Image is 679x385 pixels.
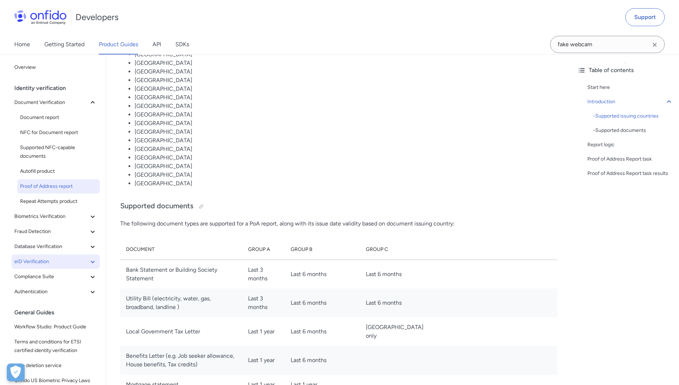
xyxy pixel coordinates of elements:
h3: Supported documents [120,201,557,212]
th: Document [120,239,242,260]
a: NFC for Document report [17,125,100,140]
span: Fraud Detection [14,227,88,236]
li: [GEOGRAPHIC_DATA] [135,128,557,136]
div: Cookie Preferences [7,363,25,381]
a: Workflow Studio: Product Guide [11,320,100,334]
li: [GEOGRAPHIC_DATA] [135,179,557,188]
td: Last 3 months [242,260,285,289]
h1: Developers [76,11,118,23]
div: Table of contents [577,66,673,75]
a: Proof of Address Report task results [587,169,673,178]
a: Product Guides [99,34,138,54]
li: [GEOGRAPHIC_DATA] [135,153,557,162]
li: [GEOGRAPHIC_DATA] [135,162,557,171]
button: Authentication [11,285,100,299]
li: [GEOGRAPHIC_DATA] [135,59,557,67]
th: Group A [242,239,285,260]
span: Overview [14,63,97,72]
button: eID Verification [11,255,100,269]
a: Proof of Address Report task [587,155,673,163]
span: Document report [20,113,97,122]
button: Document Verification [11,95,100,110]
th: Group C [360,239,435,260]
a: -Supported issuing countries [593,112,673,120]
span: Repeat Attempts product [20,197,97,206]
div: Identity verification [14,81,103,95]
li: [GEOGRAPHIC_DATA] [135,171,557,179]
td: Last 1 year [242,317,285,346]
li: [GEOGRAPHIC_DATA] [135,85,557,93]
th: Group B [285,239,360,260]
button: Fraud Detection [11,224,100,239]
p: The following document types are supported for a PoA report, along with its issue date validity b... [120,219,557,228]
svg: Clear search field button [650,41,659,49]
button: Biometrics Verification [11,209,100,224]
input: Onfido search input field [550,36,665,53]
li: [GEOGRAPHIC_DATA] [135,119,557,128]
a: Introduction [587,98,673,106]
a: Repeat Attempts product [17,194,100,209]
span: Database Verification [14,242,88,251]
a: Data deletion service [11,358,100,373]
td: Last 6 months [285,260,360,289]
td: Last 3 months [242,289,285,317]
li: [GEOGRAPHIC_DATA] [135,110,557,119]
span: eID Verification [14,257,88,266]
span: Autofill product [20,167,97,176]
td: Last 6 months [285,289,360,317]
a: Getting Started [44,34,84,54]
div: General Guides [14,305,103,320]
td: Last 1 year [242,346,285,375]
button: Database Verification [11,239,100,254]
button: Compliance Suite [11,270,100,284]
a: Terms and conditions for ETSI certified identity verification [11,335,100,358]
div: - Supported issuing countries [593,112,673,120]
img: Onfido Logo [14,10,67,24]
span: NFC for Document report [20,128,97,137]
span: Workflow Studio: Product Guide [14,323,97,331]
span: Terms and conditions for ETSI certified identity verification [14,338,97,355]
li: [GEOGRAPHIC_DATA] [135,145,557,153]
a: Overview [11,60,100,75]
td: Last 6 months [285,317,360,346]
button: Open Preferences [7,363,25,381]
span: Compliance Suite [14,272,88,281]
a: SDKs [175,34,189,54]
td: Last 6 months [360,260,435,289]
a: Start here [587,83,673,92]
li: [GEOGRAPHIC_DATA] [135,67,557,76]
li: [GEOGRAPHIC_DATA] [135,136,557,145]
span: Biometrics Verification [14,212,88,221]
a: -Supported documents [593,126,673,135]
a: Document report [17,110,100,125]
td: Last 6 months [360,289,435,317]
span: Authentication [14,287,88,296]
td: Benefits Letter (e.g. Job seeker allowance, House benefits, Tax credits) [120,346,242,375]
a: Home [14,34,30,54]
td: Bank Statement or Building Society Statement [120,260,242,289]
span: Supported NFC-capable documents [20,143,97,161]
a: Proof of Address report [17,179,100,194]
td: Utility Bill (electricity, water, gas, broadband, landline ) [120,289,242,317]
div: - Supported documents [593,126,673,135]
a: Supported NFC-capable documents [17,141,100,163]
span: Data deletion service [14,361,97,370]
td: [GEOGRAPHIC_DATA] only [360,317,435,346]
td: Local Government Tax Letter [120,317,242,346]
span: Proof of Address report [20,182,97,191]
td: Last 6 months [285,346,360,375]
a: Report logic [587,141,673,149]
a: Autofill product [17,164,100,179]
a: API [152,34,161,54]
span: Document Verification [14,98,88,107]
li: [GEOGRAPHIC_DATA] [135,76,557,85]
a: Support [625,8,665,26]
li: [GEOGRAPHIC_DATA] [135,102,557,110]
li: [GEOGRAPHIC_DATA] [135,93,557,102]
